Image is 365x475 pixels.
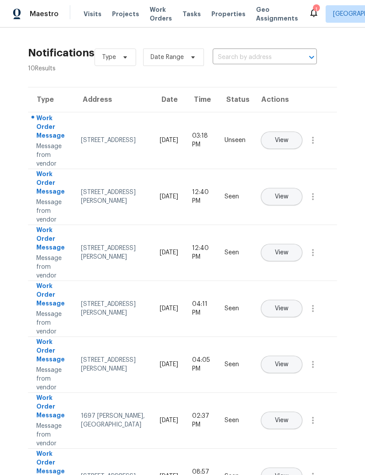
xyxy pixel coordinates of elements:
div: 04:11 PM [192,300,211,317]
div: Seen [225,360,246,369]
h2: Notifications [28,49,95,57]
button: View [261,356,302,373]
div: 02:37 PM [192,412,211,429]
th: Date [153,87,185,112]
div: [STREET_ADDRESS][PERSON_NAME] [81,244,145,261]
span: Properties [211,10,246,18]
div: 03:18 PM [192,132,211,149]
span: View [275,361,288,368]
th: Time [185,87,218,112]
div: [DATE] [160,136,178,145]
span: View [275,305,288,312]
div: [STREET_ADDRESS][PERSON_NAME] [81,300,145,317]
div: Work Order Message [36,281,67,310]
div: Work Order Message [36,114,67,142]
div: Work Order Message [36,225,67,254]
div: Message from vendor [36,310,67,336]
button: View [261,300,302,317]
span: Tasks [182,11,201,17]
div: 10 Results [28,64,95,73]
div: Message from vendor [36,198,67,224]
div: 12:40 PM [192,244,211,261]
button: View [261,412,302,429]
span: Projects [112,10,139,18]
div: [STREET_ADDRESS][PERSON_NAME] [81,356,145,373]
div: [STREET_ADDRESS] [81,136,145,145]
span: View [275,137,288,144]
div: Seen [225,304,246,313]
th: Type [28,87,74,112]
div: Work Order Message [36,170,67,198]
span: Visits [84,10,102,18]
span: Date Range [151,53,184,62]
div: Seen [225,416,246,425]
div: Message from vendor [36,422,67,448]
div: [DATE] [160,416,178,425]
div: [DATE] [160,192,178,201]
div: Message from vendor [36,142,67,168]
div: 1 [313,5,319,14]
button: View [261,188,302,205]
button: View [261,132,302,149]
div: Seen [225,192,246,201]
div: Unseen [225,136,246,145]
button: Open [305,51,318,63]
span: Type [102,53,116,62]
div: Work Order Message [36,393,67,422]
button: View [261,244,302,261]
input: Search by address [213,51,292,64]
div: Message from vendor [36,254,67,280]
div: [DATE] [160,304,178,313]
div: [DATE] [160,248,178,257]
span: View [275,194,288,200]
div: [DATE] [160,360,178,369]
div: 1697 [PERSON_NAME], [GEOGRAPHIC_DATA] [81,412,145,429]
div: 04:05 PM [192,356,211,373]
div: Work Order Message [36,337,67,366]
span: Work Orders [150,5,172,23]
div: Message from vendor [36,366,67,392]
div: Seen [225,248,246,257]
th: Actions [253,87,337,112]
span: Geo Assignments [256,5,298,23]
span: View [275,250,288,256]
div: [STREET_ADDRESS][PERSON_NAME] [81,188,145,205]
span: Maestro [30,10,59,18]
th: Address [74,87,152,112]
div: 12:40 PM [192,188,211,205]
span: View [275,417,288,424]
th: Status [218,87,253,112]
